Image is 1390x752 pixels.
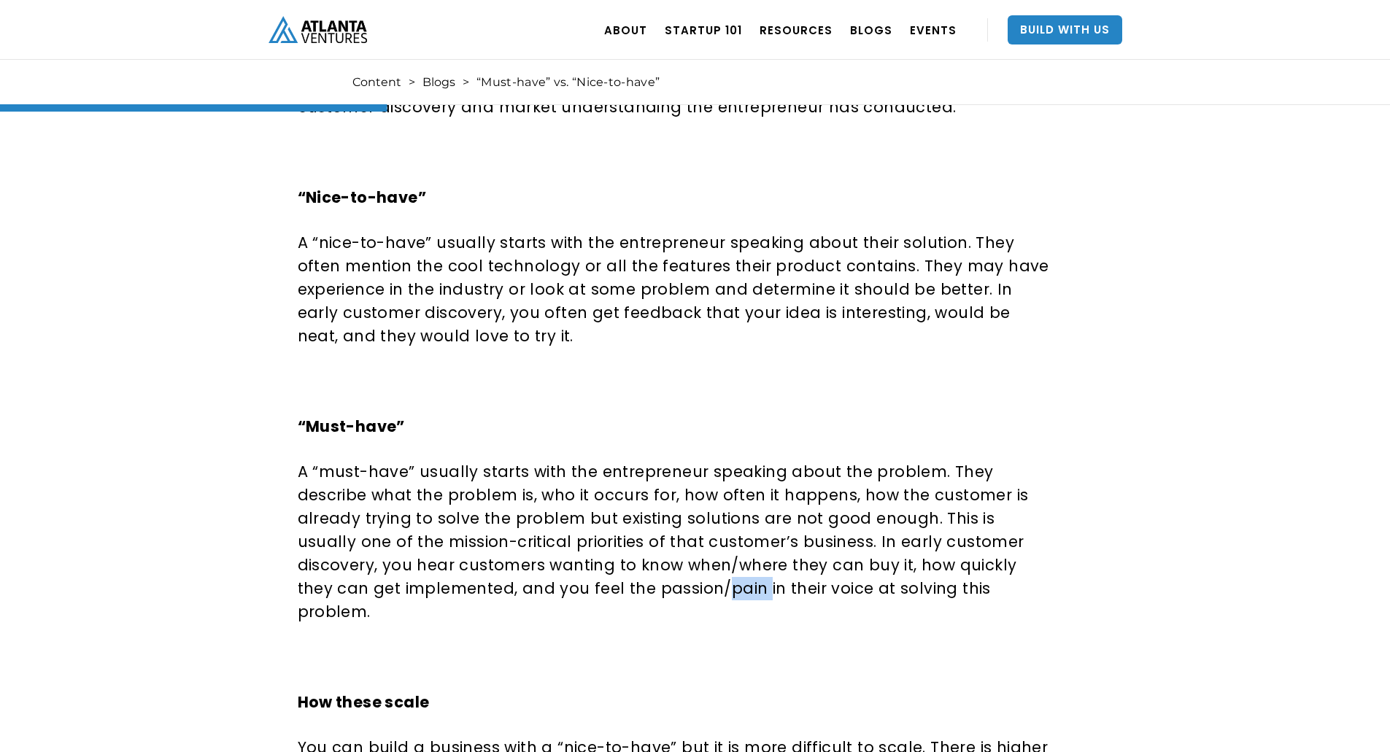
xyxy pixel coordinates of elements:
[476,75,660,90] div: “Must-have” vs. “Nice-to-have”
[352,75,401,90] a: Content
[910,9,957,50] a: EVENTS
[409,75,415,90] div: >
[298,187,427,208] strong: “Nice-to-have”
[298,691,430,713] strong: How these scale
[665,9,742,50] a: Startup 101
[422,75,455,90] a: Blogs
[1008,15,1122,44] a: Build With Us
[604,9,647,50] a: ABOUT
[298,416,405,437] strong: “Must-have”
[850,9,892,50] a: BLOGS
[760,9,833,50] a: RESOURCES
[463,75,469,90] div: >
[298,460,1052,624] p: A “must-have” usually starts with the entrepreneur speaking about the problem. They describe what...
[298,231,1052,348] p: A “nice-to-have” usually starts with the entrepreneur speaking about their solution. They often m...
